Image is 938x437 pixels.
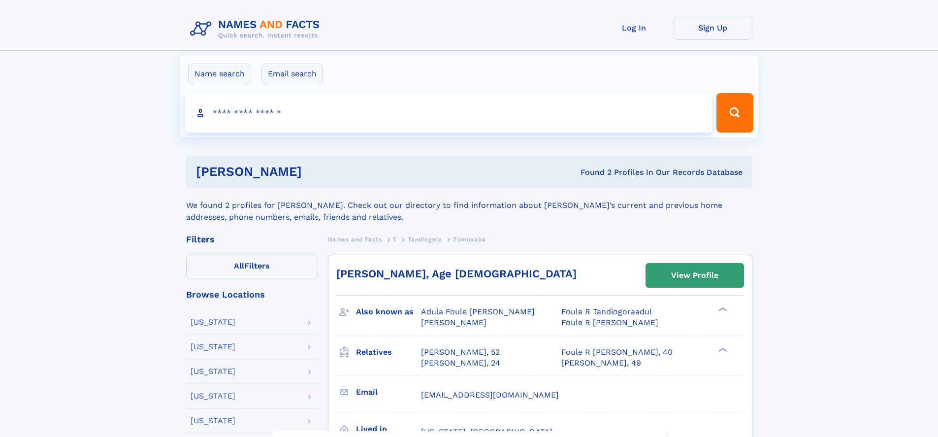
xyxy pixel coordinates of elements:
[646,264,744,287] a: View Profile
[716,93,753,133] button: Search Button
[561,318,658,327] span: Foule R [PERSON_NAME]
[186,16,328,42] img: Logo Names and Facts
[716,306,728,313] div: ❯
[421,390,559,400] span: [EMAIL_ADDRESS][DOMAIN_NAME]
[421,347,500,358] a: [PERSON_NAME], 52
[595,16,674,40] a: Log In
[393,233,397,245] a: T
[186,235,318,244] div: Filters
[356,303,421,320] h3: Also known as
[261,64,323,84] label: Email search
[191,392,235,400] div: [US_STATE]
[234,261,244,270] span: All
[191,318,235,326] div: [US_STATE]
[393,236,397,243] span: T
[191,368,235,375] div: [US_STATE]
[716,346,728,353] div: ❯
[356,384,421,401] h3: Email
[421,318,486,327] span: [PERSON_NAME]
[408,236,442,243] span: Tandiogora
[421,358,500,369] a: [PERSON_NAME], 24
[561,307,652,316] span: Foule R Tandiogoraadul
[408,233,442,245] a: Tandiogora
[561,347,673,358] a: Foule R [PERSON_NAME], 40
[421,307,535,316] span: Adula Foule [PERSON_NAME]
[185,93,712,133] input: search input
[453,236,486,243] span: Zomokaba
[356,344,421,361] h3: Relatives
[186,188,752,223] div: We found 2 profiles for [PERSON_NAME]. Check out our directory to find information about [PERSON_...
[191,417,235,425] div: [US_STATE]
[421,427,552,437] span: [US_STATE], [GEOGRAPHIC_DATA]
[186,255,318,278] label: Filters
[674,16,752,40] a: Sign Up
[561,358,641,369] a: [PERSON_NAME], 49
[328,233,382,245] a: Names and Facts
[186,290,318,299] div: Browse Locations
[188,64,251,84] label: Name search
[191,343,235,351] div: [US_STATE]
[196,166,441,178] h1: [PERSON_NAME]
[671,264,718,287] div: View Profile
[336,268,577,280] a: [PERSON_NAME], Age [DEMOGRAPHIC_DATA]
[441,167,743,178] div: Found 2 Profiles In Our Records Database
